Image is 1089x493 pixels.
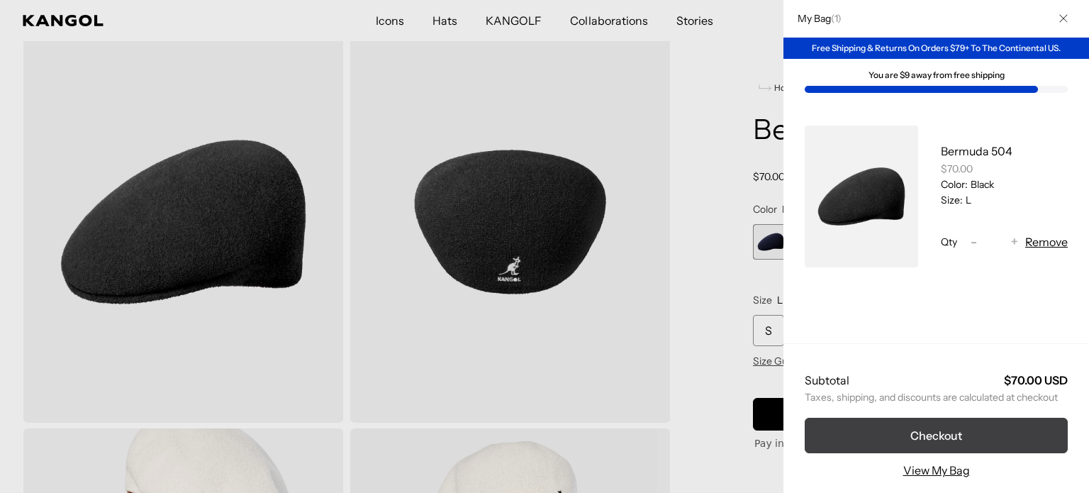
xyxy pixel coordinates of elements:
button: Remove Bermuda 504 - Black / L [1025,233,1068,250]
dd: Black [968,178,994,191]
span: ( ) [831,12,842,25]
button: Checkout [805,418,1068,453]
button: + [1004,233,1025,250]
strong: $70.00 USD [1004,373,1068,387]
span: + [1011,233,1018,252]
span: - [971,233,977,252]
h2: My Bag [791,12,842,25]
dt: Size: [941,194,963,206]
input: Quantity for Bermuda 504 [984,233,1004,250]
dt: Color: [941,178,968,191]
div: Free Shipping & Returns On Orders $79+ To The Continental US. [783,38,1089,59]
a: Bermuda 504 [941,144,1012,158]
small: Taxes, shipping, and discounts are calculated at checkout [805,391,1068,404]
button: - [963,233,984,250]
dd: L [963,194,971,206]
h2: Subtotal [805,372,849,388]
span: 1 [834,12,837,25]
div: You are $9 away from free shipping [805,70,1068,80]
span: Qty [941,236,957,248]
a: View My Bag [903,462,970,479]
div: $70.00 [941,162,1068,175]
